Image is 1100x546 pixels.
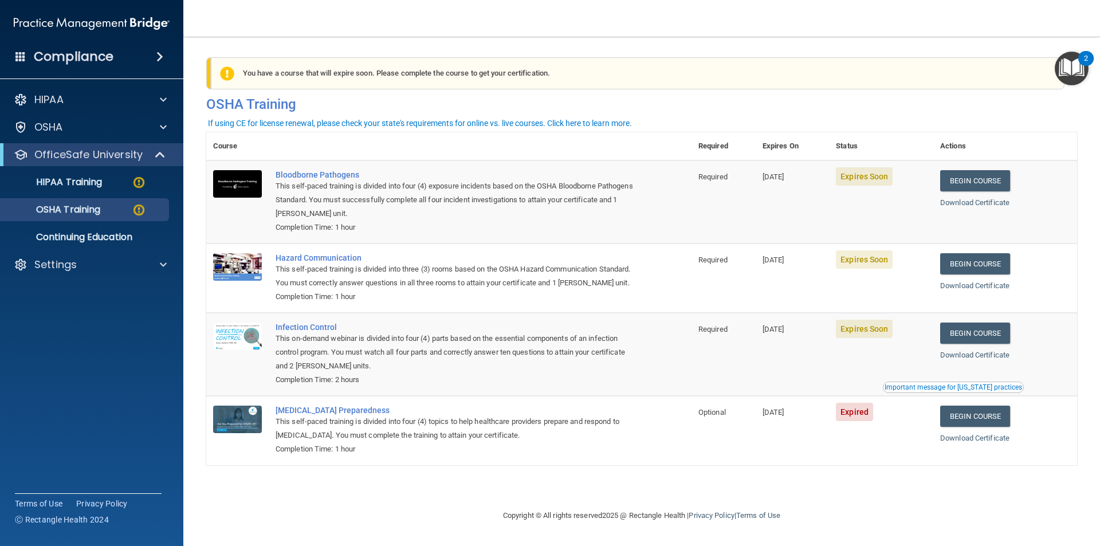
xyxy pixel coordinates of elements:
[15,514,109,525] span: Ⓒ Rectangle Health 2024
[883,382,1024,393] button: Read this if you are a dental practitioner in the state of CA
[14,258,167,272] a: Settings
[276,332,634,373] div: This on-demand webinar is divided into four (4) parts based on the essential components of an inf...
[76,498,128,509] a: Privacy Policy
[276,323,634,332] a: Infection Control
[34,258,77,272] p: Settings
[276,415,634,442] div: This self-paced training is divided into four (4) topics to help healthcare providers prepare and...
[829,132,933,160] th: Status
[940,323,1010,344] a: Begin Course
[763,325,784,333] span: [DATE]
[698,256,728,264] span: Required
[132,203,146,217] img: warning-circle.0cc9ac19.png
[276,290,634,304] div: Completion Time: 1 hour
[763,172,784,181] span: [DATE]
[276,406,634,415] a: [MEDICAL_DATA] Preparedness
[933,132,1077,160] th: Actions
[276,253,634,262] a: Hazard Communication
[698,408,726,417] span: Optional
[763,256,784,264] span: [DATE]
[836,403,873,421] span: Expired
[211,57,1064,89] div: You have a course that will expire soon. Please complete the course to get your certification.
[7,176,102,188] p: HIPAA Training
[276,373,634,387] div: Completion Time: 2 hours
[276,262,634,290] div: This self-paced training is divided into three (3) rooms based on the OSHA Hazard Communication S...
[34,49,113,65] h4: Compliance
[206,96,1077,112] h4: OSHA Training
[836,250,893,269] span: Expires Soon
[276,170,634,179] a: Bloodborne Pathogens
[7,231,164,243] p: Continuing Education
[940,406,1010,427] a: Begin Course
[689,511,734,520] a: Privacy Policy
[836,320,893,338] span: Expires Soon
[14,120,167,134] a: OSHA
[34,120,63,134] p: OSHA
[940,170,1010,191] a: Begin Course
[220,66,234,81] img: exclamation-circle-solid-warning.7ed2984d.png
[34,148,143,162] p: OfficeSafe University
[1084,58,1088,73] div: 2
[276,179,634,221] div: This self-paced training is divided into four (4) exposure incidents based on the OSHA Bloodborne...
[276,442,634,456] div: Completion Time: 1 hour
[698,172,728,181] span: Required
[34,93,64,107] p: HIPAA
[763,408,784,417] span: [DATE]
[698,325,728,333] span: Required
[940,434,1009,442] a: Download Certificate
[836,167,893,186] span: Expires Soon
[756,132,829,160] th: Expires On
[1055,52,1089,85] button: Open Resource Center, 2 new notifications
[14,148,166,162] a: OfficeSafe University
[15,498,62,509] a: Terms of Use
[276,221,634,234] div: Completion Time: 1 hour
[736,511,780,520] a: Terms of Use
[433,497,851,534] div: Copyright © All rights reserved 2025 @ Rectangle Health | |
[7,204,100,215] p: OSHA Training
[206,132,269,160] th: Course
[940,198,1009,207] a: Download Certificate
[14,12,170,35] img: PMB logo
[14,93,167,107] a: HIPAA
[940,351,1009,359] a: Download Certificate
[692,132,756,160] th: Required
[885,384,1022,391] div: Important message for [US_STATE] practices
[940,253,1010,274] a: Begin Course
[208,119,632,127] div: If using CE for license renewal, please check your state's requirements for online vs. live cours...
[132,175,146,190] img: warning-circle.0cc9ac19.png
[940,281,1009,290] a: Download Certificate
[206,117,634,129] button: If using CE for license renewal, please check your state's requirements for online vs. live cours...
